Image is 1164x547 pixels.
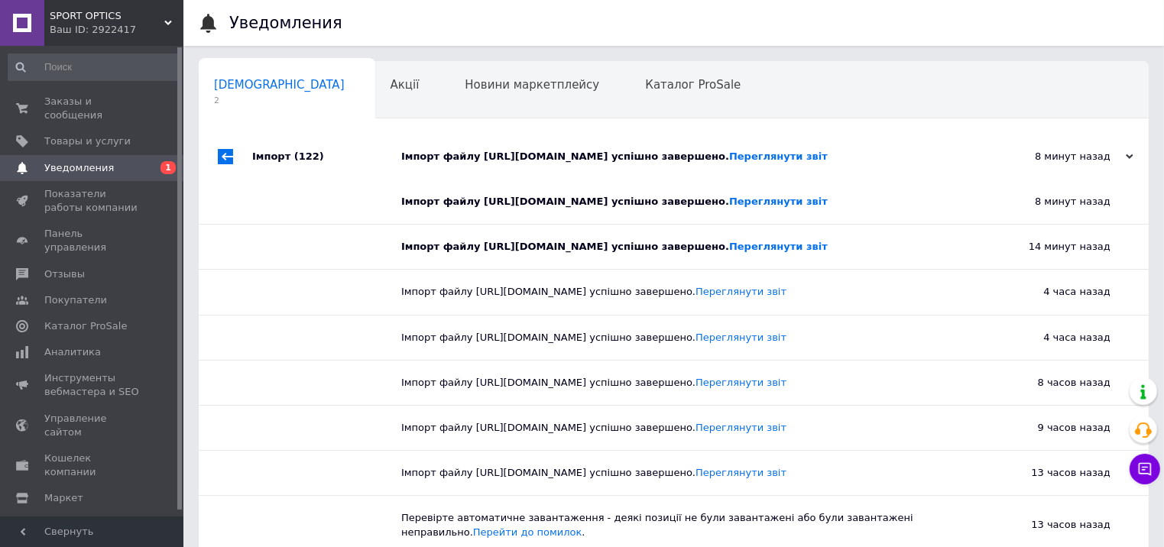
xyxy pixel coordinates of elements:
div: Імпорт файлу [URL][DOMAIN_NAME] успішно завершено. [401,240,958,254]
a: Переглянути звіт [729,151,828,162]
span: Маркет [44,491,83,505]
div: 13 часов назад [958,451,1149,495]
a: Переглянути звіт [729,241,828,252]
span: Товары и услуги [44,134,131,148]
span: 1 [160,161,176,174]
input: Поиск [8,53,180,81]
div: Імпорт файлу [URL][DOMAIN_NAME] успішно завершено. [401,421,958,435]
span: Каталог ProSale [44,319,127,333]
div: Імпорт [252,134,401,180]
span: Панель управления [44,227,141,254]
a: Переглянути звіт [695,286,786,297]
span: SPORT OPTICS [50,9,164,23]
div: Імпорт файлу [URL][DOMAIN_NAME] успішно завершено. [401,285,958,299]
button: Чат с покупателем [1130,454,1160,484]
span: Управление сайтом [44,412,141,439]
div: Імпорт файлу [URL][DOMAIN_NAME] успішно завершено. [401,195,958,209]
a: Переглянути звіт [729,196,828,207]
span: Показатели работы компании [44,187,141,215]
div: Імпорт файлу [URL][DOMAIN_NAME] успішно завершено. [401,150,981,163]
a: Переглянути звіт [695,332,786,343]
span: Новини маркетплейсу [465,78,599,92]
a: Переглянути звіт [695,377,786,388]
a: Переглянути звіт [695,422,786,433]
div: 4 часа назад [958,316,1149,360]
a: Перейти до помилок [473,526,582,538]
div: 8 минут назад [981,150,1133,163]
div: 8 минут назад [958,180,1149,224]
a: Переглянути звіт [695,467,786,478]
div: Ваш ID: 2922417 [50,23,183,37]
span: Покупатели [44,293,107,307]
span: Уведомления [44,161,114,175]
div: 9 часов назад [958,406,1149,450]
span: Аналитика [44,345,101,359]
span: [DEMOGRAPHIC_DATA] [214,78,345,92]
div: 4 часа назад [958,270,1149,314]
span: Отзывы [44,267,85,281]
div: Імпорт файлу [URL][DOMAIN_NAME] успішно завершено. [401,466,958,480]
span: (122) [294,151,324,162]
div: Імпорт файлу [URL][DOMAIN_NAME] успішно завершено. [401,331,958,345]
span: Кошелек компании [44,452,141,479]
span: Инструменты вебмастера и SEO [44,371,141,399]
span: Акції [391,78,420,92]
h1: Уведомления [229,14,342,32]
span: 2 [214,95,345,106]
span: Каталог ProSale [645,78,741,92]
div: 14 минут назад [958,225,1149,269]
div: Імпорт файлу [URL][DOMAIN_NAME] успішно завершено. [401,376,958,390]
div: 8 часов назад [958,361,1149,405]
span: Заказы и сообщения [44,95,141,122]
div: Перевірте автоматичне завантаження - деякі позиції не були завантажені або були завантажені непра... [401,511,958,539]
